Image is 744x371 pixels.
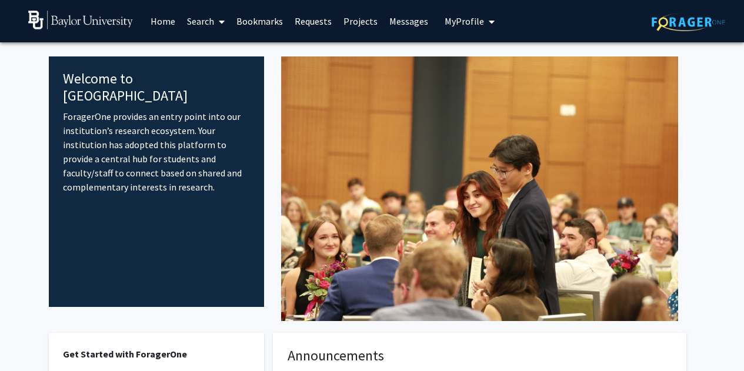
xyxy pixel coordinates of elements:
a: Requests [289,1,338,42]
strong: Get Started with ForagerOne [63,348,187,360]
img: ForagerOne Logo [652,13,725,31]
iframe: Chat [9,318,50,362]
h4: Welcome to [GEOGRAPHIC_DATA] [63,71,251,105]
img: Cover Image [281,56,678,321]
span: My Profile [445,15,484,27]
img: Baylor University Logo [28,11,134,29]
a: Search [181,1,231,42]
a: Projects [338,1,383,42]
h4: Announcements [288,347,672,365]
a: Home [145,1,181,42]
a: Messages [383,1,434,42]
a: Bookmarks [231,1,289,42]
p: ForagerOne provides an entry point into our institution’s research ecosystem. Your institution ha... [63,109,251,194]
